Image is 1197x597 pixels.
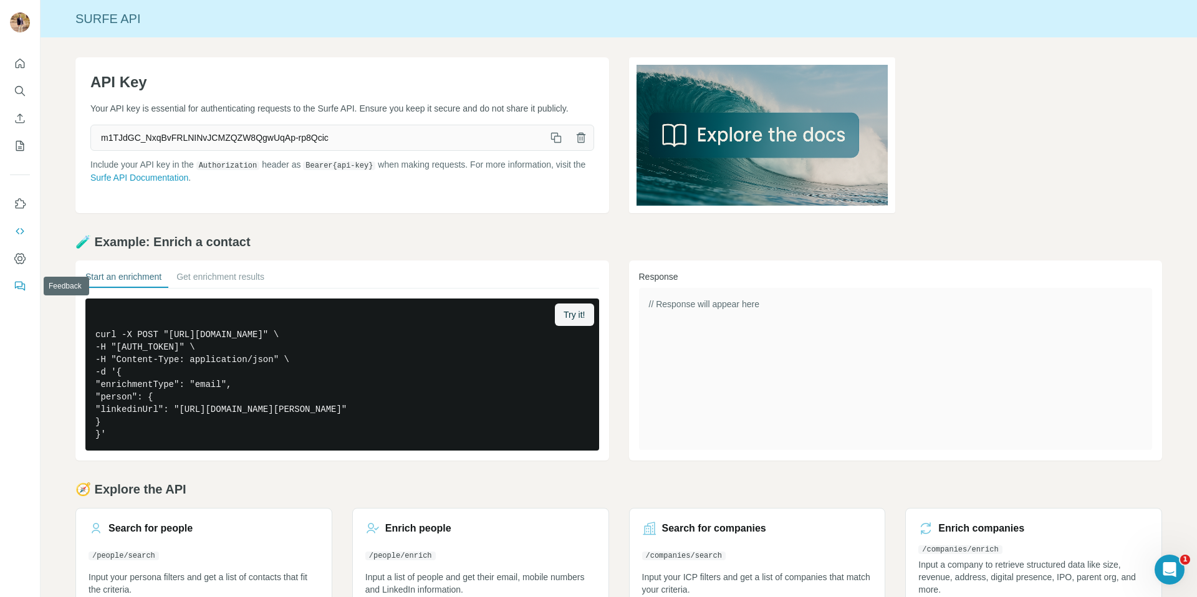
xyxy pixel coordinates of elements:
img: Avatar [10,12,30,32]
button: Enrich CSV [10,107,30,130]
button: Use Surfe API [10,220,30,242]
span: Try it! [564,308,585,321]
button: Try it! [555,303,594,326]
button: Search [10,80,30,102]
p: Include your API key in the header as when making requests. For more information, visit the . [90,158,594,184]
code: Bearer {api-key} [303,161,375,170]
span: m1TJdGC_NxqBvFRLNINvJCMZQZW8QgwUqAp-rp8Qcic [91,127,544,149]
h2: 🧭 Explore the API [75,480,1162,498]
button: Feedback [10,275,30,297]
button: My lists [10,135,30,157]
code: /companies/search [642,552,726,560]
p: Input a company to retrieve structured data like size, revenue, address, digital presence, IPO, p... [918,558,1149,596]
span: // Response will appear here [649,299,759,309]
code: /people/search [89,552,159,560]
code: /companies/enrich [918,545,1002,554]
a: Surfe API Documentation [90,173,188,183]
button: Start an enrichment [85,270,161,288]
h3: Response [639,270,1153,283]
h3: Enrich people [385,521,451,536]
pre: curl -X POST "[URL][DOMAIN_NAME]" \ -H "[AUTH_TOKEN]" \ -H "Content-Type: application/json" \ -d ... [85,298,599,451]
h3: Enrich companies [938,521,1024,536]
p: Input a list of people and get their email, mobile numbers and LinkedIn information. [365,571,596,596]
h2: 🧪 Example: Enrich a contact [75,233,1162,251]
code: /people/enrich [365,552,436,560]
h1: API Key [90,72,594,92]
button: Quick start [10,52,30,75]
h3: Search for people [108,521,193,536]
button: Use Surfe on LinkedIn [10,193,30,215]
h3: Search for companies [662,521,766,536]
p: Your API key is essential for authenticating requests to the Surfe API. Ensure you keep it secure... [90,102,594,115]
button: Dashboard [10,247,30,270]
p: Input your ICP filters and get a list of companies that match your criteria. [642,571,873,596]
button: Get enrichment results [176,270,264,288]
div: Surfe API [41,10,1197,27]
p: Input your persona filters and get a list of contacts that fit the criteria. [89,571,319,596]
iframe: Intercom live chat [1155,555,1185,585]
span: 1 [1180,555,1190,565]
code: Authorization [196,161,260,170]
